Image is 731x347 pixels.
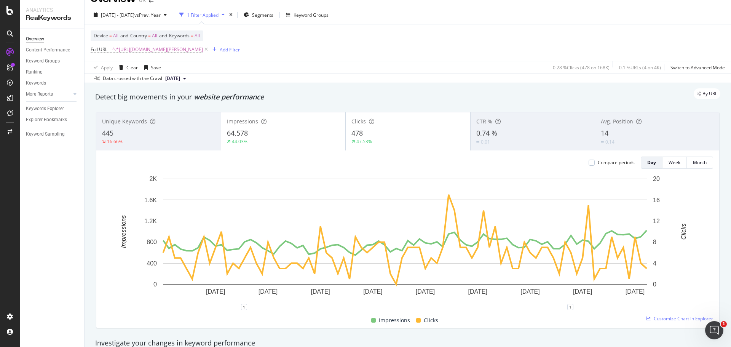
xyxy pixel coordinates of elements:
[26,116,79,124] a: Explorer Bookmarks
[26,79,79,87] a: Keywords
[416,288,435,295] text: [DATE]
[26,130,79,138] a: Keyword Sampling
[169,32,190,39] span: Keywords
[209,45,240,54] button: Add Filter
[311,288,330,295] text: [DATE]
[241,9,276,21] button: Segments
[130,32,147,39] span: Country
[702,91,717,96] span: By URL
[241,304,247,310] div: 1
[26,14,78,22] div: RealKeywords
[363,288,382,295] text: [DATE]
[619,64,661,71] div: 0.1 % URLs ( 4 on 4K )
[26,105,64,113] div: Keywords Explorer
[144,197,157,203] text: 1.6K
[670,64,725,71] div: Switch to Advanced Mode
[476,128,497,138] span: 0.74 %
[601,141,604,143] img: Equal
[26,57,79,65] a: Keyword Groups
[102,118,147,125] span: Unique Keywords
[109,32,112,39] span: =
[91,9,170,21] button: [DATE] - [DATE]vsPrev. Year
[26,46,70,54] div: Content Performance
[641,157,662,169] button: Day
[424,316,438,325] span: Clicks
[94,32,108,39] span: Device
[653,197,660,203] text: 16
[654,315,713,322] span: Customize Chart in Explorer
[283,9,332,21] button: Keyword Groups
[351,128,363,138] span: 478
[141,61,161,74] button: Save
[165,75,180,82] span: 2025 Sep. 6th
[259,288,278,295] text: [DATE]
[148,32,151,39] span: =
[103,75,162,82] div: Data crossed with the Crawl
[601,118,633,125] span: Avg. Position
[101,12,134,18] span: [DATE] - [DATE]
[26,35,79,43] a: Overview
[26,90,53,98] div: More Reports
[162,74,189,83] button: [DATE]
[721,321,727,327] span: 1
[109,46,111,53] span: =
[647,159,656,166] div: Day
[598,159,635,166] div: Compare periods
[26,68,43,76] div: Ranking
[107,138,123,145] div: 16.66%
[120,215,127,248] text: Impressions
[294,12,329,18] div: Keyword Groups
[26,90,71,98] a: More Reports
[159,32,167,39] span: and
[227,128,248,138] span: 64,578
[351,118,366,125] span: Clicks
[468,288,487,295] text: [DATE]
[626,288,645,295] text: [DATE]
[149,176,157,182] text: 2K
[481,139,490,145] div: 0.01
[653,239,656,245] text: 8
[476,118,492,125] span: CTR %
[232,138,247,145] div: 44.03%
[653,281,656,288] text: 0
[126,64,138,71] div: Clear
[662,157,687,169] button: Week
[26,35,44,43] div: Overview
[91,46,107,53] span: Full URL
[116,61,138,74] button: Clear
[195,30,200,41] span: All
[206,288,225,295] text: [DATE]
[356,138,372,145] div: 47.53%
[646,315,713,322] a: Customize Chart in Explorer
[687,157,713,169] button: Month
[101,64,113,71] div: Apply
[228,11,234,19] div: times
[705,321,723,339] iframe: Intercom live chat
[26,57,60,65] div: Keyword Groups
[187,12,219,18] div: 1 Filter Applied
[667,61,725,74] button: Switch to Advanced Mode
[102,175,707,307] div: A chart.
[573,288,592,295] text: [DATE]
[134,12,161,18] span: vs Prev. Year
[694,88,720,99] div: legacy label
[26,46,79,54] a: Content Performance
[220,46,240,53] div: Add Filter
[520,288,539,295] text: [DATE]
[252,12,273,18] span: Segments
[693,159,707,166] div: Month
[147,239,157,245] text: 800
[601,128,608,138] span: 14
[653,218,660,224] text: 12
[26,105,79,113] a: Keywords Explorer
[151,64,161,71] div: Save
[113,30,118,41] span: All
[227,118,258,125] span: Impressions
[653,260,656,267] text: 4
[553,64,610,71] div: 0.28 % Clicks ( 478 on 168K )
[91,61,113,74] button: Apply
[112,44,203,55] span: ^.*[URL][DOMAIN_NAME][PERSON_NAME]
[379,316,410,325] span: Impressions
[176,9,228,21] button: 1 Filter Applied
[191,32,193,39] span: =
